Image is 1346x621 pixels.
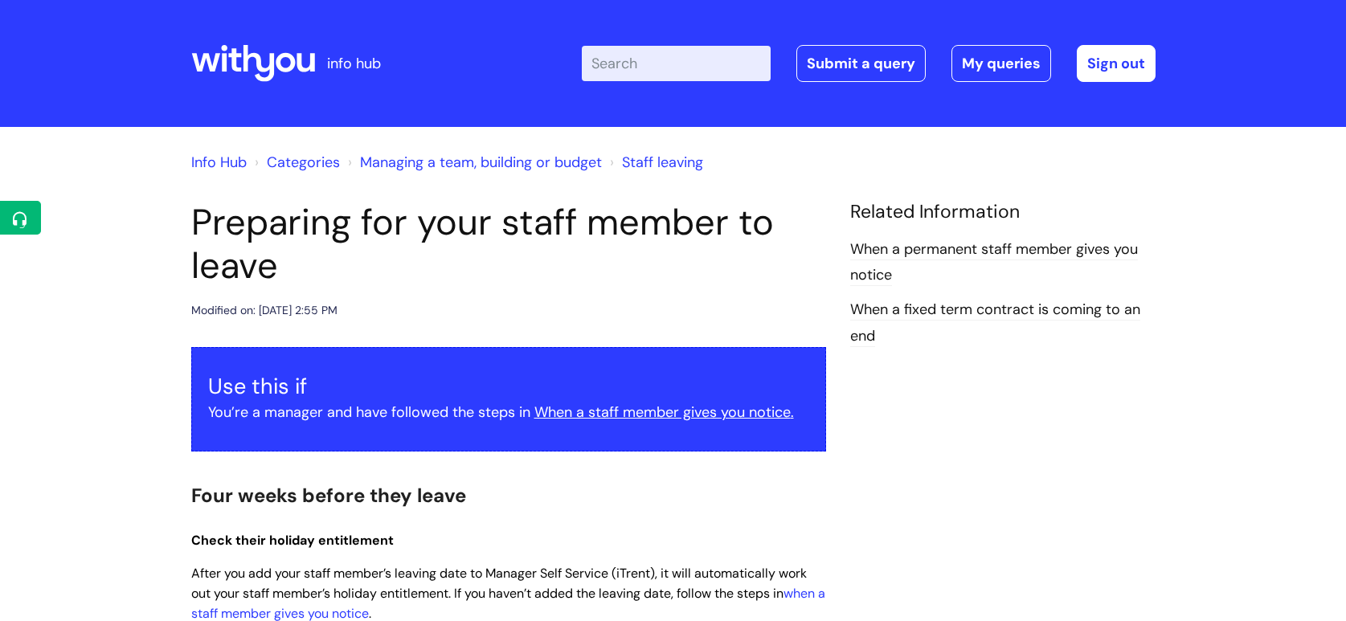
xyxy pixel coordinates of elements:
[951,45,1051,82] a: My queries
[1077,45,1156,82] a: Sign out
[582,45,1156,82] div: | -
[344,149,602,175] li: Managing a team, building or budget
[208,374,809,399] h3: Use this if
[267,153,340,172] a: Categories
[251,149,340,175] li: Solution home
[582,46,771,81] input: Search
[791,402,794,422] u: .
[622,153,703,172] a: Staff leaving
[850,201,1156,223] h4: Related Information
[191,532,394,549] span: Check their holiday entitlement
[360,153,602,172] a: Managing a team, building or budget
[534,402,791,422] a: When a staff member gives you notice
[850,239,1138,286] a: When a permanent staff member gives you notice
[606,149,703,175] li: Staff leaving
[191,153,247,172] a: Info Hub
[191,300,338,321] div: Modified on: [DATE] 2:55 PM
[327,51,381,76] p: info hub
[208,399,809,425] p: You’re a manager and have followed the steps in
[796,45,926,82] a: Submit a query
[191,201,826,288] h1: Preparing for your staff member to leave
[191,483,466,508] span: Four weeks before they leave
[850,300,1140,346] a: When a fixed term contract is coming to an end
